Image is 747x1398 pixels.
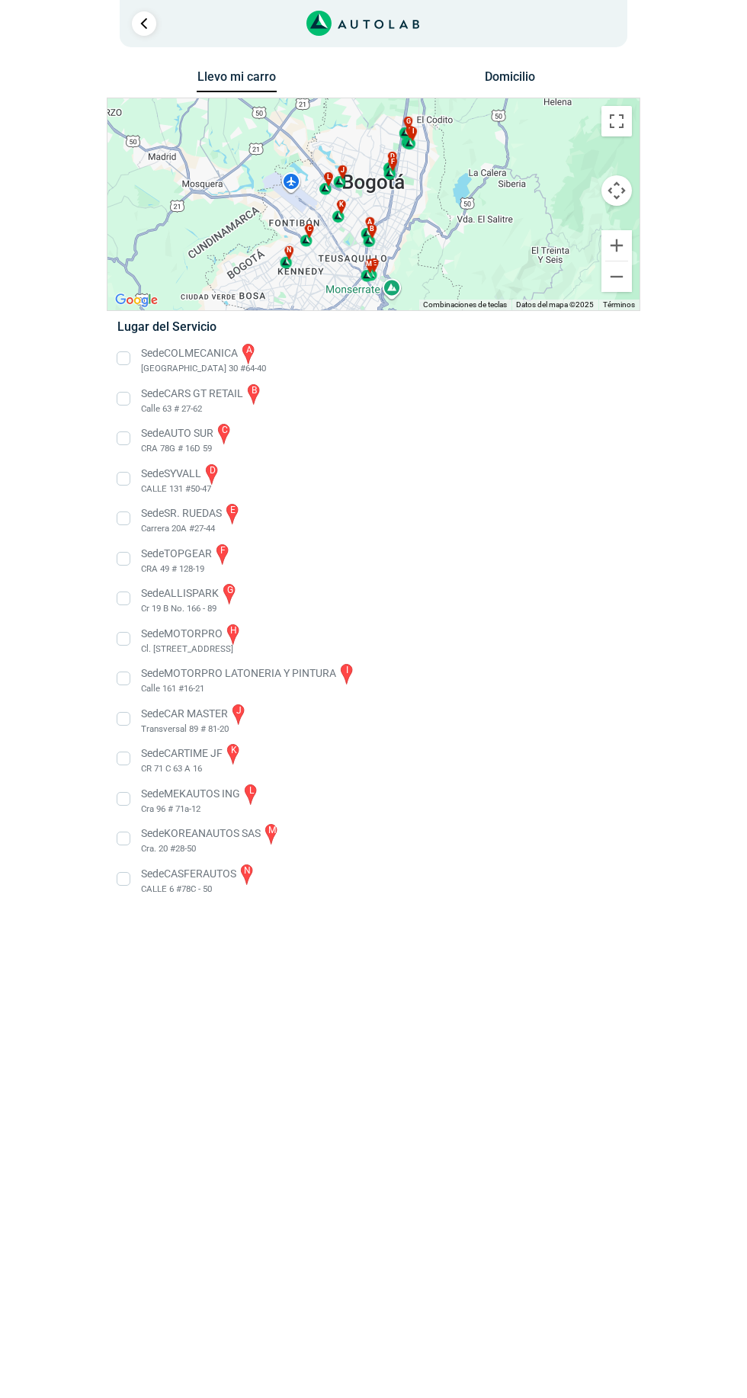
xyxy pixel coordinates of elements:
span: a [367,217,372,228]
button: Llevo mi carro [197,69,277,93]
span: m [366,259,372,270]
button: Combinaciones de teclas [423,300,507,310]
span: Datos del mapa ©2025 [516,300,594,309]
span: j [341,165,345,176]
a: Términos (se abre en una nueva pestaña) [603,300,635,309]
span: i [412,127,415,137]
button: Controles de visualización del mapa [601,175,632,206]
span: h [408,126,412,136]
button: Reducir [601,261,632,292]
span: n [287,245,291,256]
button: Ampliar [601,230,632,261]
span: g [406,117,411,127]
span: b [370,224,374,235]
button: Domicilio [470,69,550,91]
a: Abre esta zona en Google Maps (se abre en una nueva ventana) [111,290,162,310]
span: f [391,157,395,168]
span: e [373,258,377,269]
button: Cambiar a la vista en pantalla completa [601,106,632,136]
span: l [327,172,331,183]
span: d [390,152,395,162]
a: Ir al paso anterior [132,11,156,36]
a: Link al sitio de autolab [306,15,420,30]
span: k [339,200,344,210]
h5: Lugar del Servicio [117,319,629,334]
img: Google [111,290,162,310]
span: c [307,224,312,235]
